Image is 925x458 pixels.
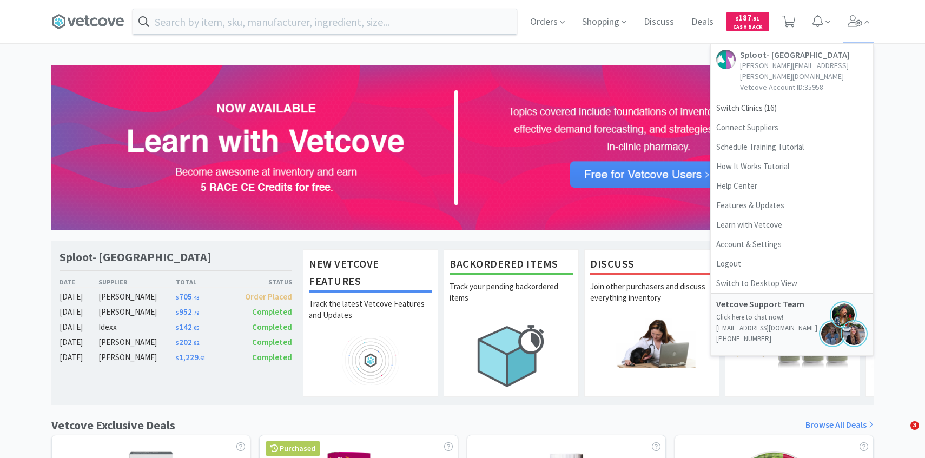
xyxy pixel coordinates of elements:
[192,309,199,316] span: . 79
[711,215,873,235] a: Learn with Vetcove
[176,291,199,302] span: 705
[60,290,292,303] a: [DATE][PERSON_NAME]$705.43Order Placed
[176,324,179,331] span: $
[711,176,873,196] a: Help Center
[740,50,868,60] h5: Sploot- [GEOGRAPHIC_DATA]
[736,15,738,22] span: $
[711,254,873,274] a: Logout
[199,355,206,362] span: . 61
[716,334,868,344] p: [PHONE_NUMBER]
[716,299,824,309] h5: Vetcove Support Team
[176,307,199,317] span: 952
[309,298,432,336] p: Track the latest Vetcove Features and Updates
[716,313,783,322] a: Click here to chat now!
[716,323,868,334] p: [EMAIL_ADDRESS][DOMAIN_NAME]
[98,306,176,318] div: [PERSON_NAME]
[711,196,873,215] a: Features & Updates
[711,118,873,137] a: Connect Suppliers
[98,290,176,303] div: [PERSON_NAME]
[252,352,292,362] span: Completed
[751,15,759,22] span: . 91
[51,416,175,435] h1: Vetcove Exclusive Deals
[711,157,873,176] a: How It Works Tutorial
[711,98,873,118] span: Switch Clinics ( 16 )
[687,17,718,27] a: Deals
[841,320,868,347] img: jenna.png
[234,277,292,287] div: Status
[60,351,292,364] a: [DATE][PERSON_NAME]$1,229.61Completed
[60,306,292,318] a: [DATE][PERSON_NAME]$952.79Completed
[450,318,573,393] img: hero_backorders.png
[450,281,573,318] p: Track your pending backordered items
[176,337,199,347] span: 202
[176,352,206,362] span: 1,229
[740,60,868,82] p: [PERSON_NAME][EMAIL_ADDRESS][PERSON_NAME][DOMAIN_NAME]
[740,82,868,92] p: Vetcove Account ID: 35958
[711,44,873,98] a: Sploot- [GEOGRAPHIC_DATA][PERSON_NAME][EMAIL_ADDRESS][PERSON_NAME][DOMAIN_NAME]Vetcove Account ID...
[192,340,199,347] span: . 92
[176,340,179,347] span: $
[192,324,199,331] span: . 05
[98,351,176,364] div: [PERSON_NAME]
[444,249,579,396] a: Backordered ItemsTrack your pending backordered items
[805,418,874,432] a: Browse All Deals
[60,306,98,318] div: [DATE]
[60,290,98,303] div: [DATE]
[726,7,769,36] a: $187.91Cash Back
[60,321,292,334] a: [DATE]Idexx$142.05Completed
[176,322,199,332] span: 142
[711,235,873,254] a: Account & Settings
[711,274,873,293] a: Switch to Desktop View
[176,277,234,287] div: Total
[176,294,179,301] span: $
[590,318,713,368] img: hero_discuss.png
[639,17,678,27] a: Discuss
[98,336,176,349] div: [PERSON_NAME]
[309,255,432,293] h1: New Vetcove Features
[252,337,292,347] span: Completed
[60,277,98,287] div: Date
[60,321,98,334] div: [DATE]
[736,12,759,23] span: 187
[252,307,292,317] span: Completed
[910,421,919,430] span: 3
[830,301,857,328] img: jennifer.png
[60,336,292,349] a: [DATE][PERSON_NAME]$202.92Completed
[590,281,713,318] p: Join other purchasers and discuss everything inventory
[98,321,176,334] div: Idexx
[309,336,432,385] img: hero_feature_roadmap.png
[733,24,763,31] span: Cash Back
[711,137,873,157] a: Schedule Training Tutorial
[303,249,438,396] a: New Vetcove FeaturesTrack the latest Vetcove Features and Updates
[176,355,179,362] span: $
[60,249,211,265] h1: Sploot- [GEOGRAPHIC_DATA]
[245,291,292,302] span: Order Placed
[60,336,98,349] div: [DATE]
[252,322,292,332] span: Completed
[888,421,914,447] iframe: Intercom live chat
[60,351,98,364] div: [DATE]
[133,9,517,34] input: Search by item, sku, manufacturer, ingredient, size...
[450,255,573,275] h1: Backordered Items
[98,277,176,287] div: Supplier
[176,309,179,316] span: $
[590,255,713,275] h1: Discuss
[192,294,199,301] span: . 43
[819,320,846,347] img: ksen.png
[584,249,719,396] a: DiscussJoin other purchasers and discuss everything inventory
[51,65,874,230] img: 72e902af0f5a4fbaa8a378133742b35d.png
